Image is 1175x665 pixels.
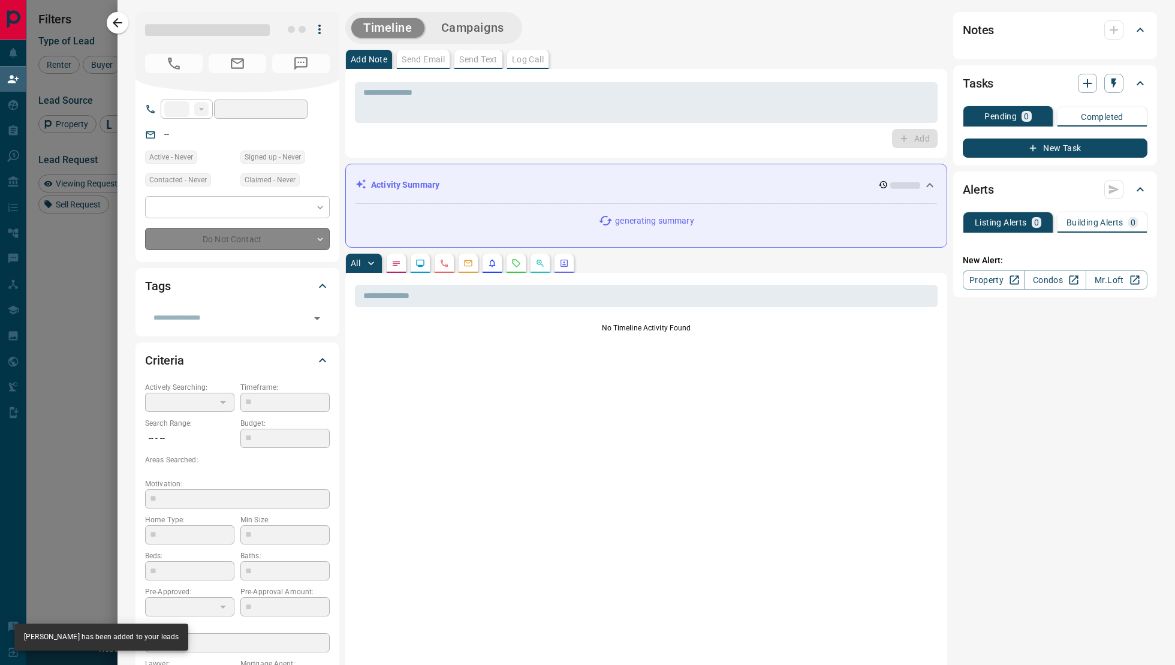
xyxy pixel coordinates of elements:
p: 0 [1024,112,1029,121]
div: [PERSON_NAME] has been added to your leads [24,627,179,647]
p: Completed [1081,113,1123,121]
h2: Criteria [145,351,184,370]
span: Active - Never [149,151,193,163]
p: Pre-Approved: [145,586,234,597]
a: Property [963,270,1025,290]
svg: Listing Alerts [487,258,497,268]
p: All [351,259,360,267]
p: 0 [1034,218,1039,227]
p: Listing Alerts [975,218,1027,227]
a: Condos [1024,270,1086,290]
svg: Emails [463,258,473,268]
div: Alerts [963,175,1147,204]
p: 0 [1131,218,1135,227]
p: Motivation: [145,479,330,489]
span: Claimed - Never [245,174,296,186]
svg: Lead Browsing Activity [415,258,425,268]
button: New Task [963,139,1147,158]
p: generating summary [615,215,694,227]
p: Baths: [240,550,330,561]
p: Pre-Approval Amount: [240,586,330,597]
svg: Notes [391,258,401,268]
p: Activity Summary [371,179,439,191]
div: Notes [963,16,1147,44]
svg: Agent Actions [559,258,569,268]
h2: Alerts [963,180,994,199]
p: Search Range: [145,418,234,429]
span: No Email [209,54,266,73]
div: Do Not Contact [145,228,330,250]
svg: Calls [439,258,449,268]
div: Tags [145,272,330,300]
div: Criteria [145,346,330,375]
p: Timeframe: [240,382,330,393]
p: Actively Searching: [145,382,234,393]
p: Budget: [240,418,330,429]
a: Mr.Loft [1086,270,1147,290]
span: No Number [145,54,203,73]
svg: Requests [511,258,521,268]
div: Tasks [963,69,1147,98]
h2: Notes [963,20,994,40]
p: -- - -- [145,429,234,449]
svg: Opportunities [535,258,545,268]
button: Campaigns [429,18,516,38]
p: Min Size: [240,514,330,525]
p: Pending [984,112,1017,121]
p: Credit Score: [145,622,330,633]
p: Building Alerts [1066,218,1123,227]
p: New Alert: [963,254,1147,267]
p: Areas Searched: [145,455,330,465]
h2: Tasks [963,74,993,93]
p: No Timeline Activity Found [355,323,938,333]
span: Contacted - Never [149,174,207,186]
p: Add Note [351,55,387,64]
span: Signed up - Never [245,151,301,163]
button: Timeline [351,18,424,38]
div: Activity Summary [355,174,937,196]
p: Beds: [145,550,234,561]
a: -- [164,130,169,139]
button: Open [309,310,326,327]
span: No Number [272,54,330,73]
h2: Tags [145,276,170,296]
p: Home Type: [145,514,234,525]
